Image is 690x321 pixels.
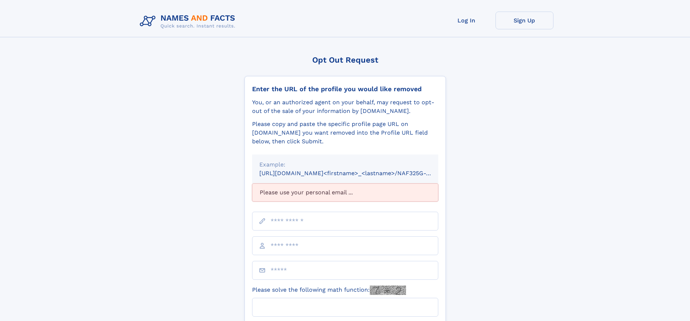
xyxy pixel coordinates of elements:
div: You, or an authorized agent on your behalf, may request to opt-out of the sale of your informatio... [252,98,438,115]
a: Sign Up [495,12,553,29]
small: [URL][DOMAIN_NAME]<firstname>_<lastname>/NAF325G-xxxxxxxx [259,170,452,177]
div: Enter the URL of the profile you would like removed [252,85,438,93]
label: Please solve the following math function: [252,286,406,295]
div: Example: [259,160,431,169]
img: Logo Names and Facts [137,12,241,31]
div: Please copy and paste the specific profile page URL on [DOMAIN_NAME] you want removed into the Pr... [252,120,438,146]
a: Log In [438,12,495,29]
div: Opt Out Request [244,55,446,64]
div: Please use your personal email ... [252,183,438,202]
